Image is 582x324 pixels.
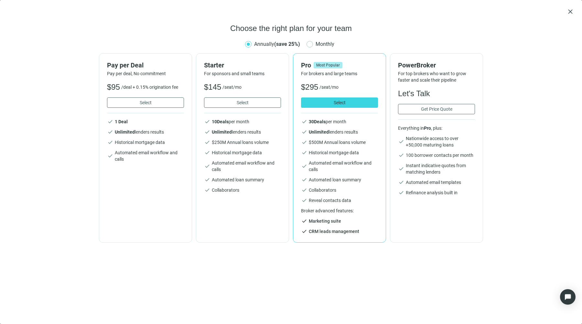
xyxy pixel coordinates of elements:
[301,177,307,183] span: check
[398,61,436,69] span: PowerBroker
[274,41,300,47] b: (save 25%)
[107,153,113,159] span: check
[398,138,404,145] span: check
[398,70,475,83] span: For top brokers who want to grow faster and scale their pipeline
[406,162,475,175] span: Instant indicative quotes from matching lenders
[398,189,404,196] span: check
[204,61,224,69] span: Starter
[406,152,473,158] span: 100 borrower contacts per month
[398,166,404,172] span: check
[566,8,574,15] button: close
[309,129,329,135] b: Unlimited
[107,139,113,146] span: check
[222,84,242,90] span: /seat/mo
[115,149,184,162] span: Automated email workflow and calls
[204,187,210,193] span: check
[406,189,458,196] span: Refinance analysis built in
[212,149,262,156] span: Historical mortgage data
[254,41,300,47] span: Annually
[212,119,249,124] span: per month
[301,187,307,193] span: check
[115,129,135,135] b: Unlimited
[107,61,144,69] span: Pay per Deal
[230,23,352,34] span: Choose the right plan for your team
[309,119,346,124] span: per month
[107,82,120,92] span: $95
[301,163,307,169] span: check
[560,289,576,305] div: Open Intercom Messenger
[398,88,430,99] span: Let's Talk
[204,82,221,92] span: $145
[301,228,307,235] span: check
[107,118,113,125] span: check
[107,70,184,77] span: Pay per deal, No commitment
[301,61,311,69] span: Pro
[424,126,431,131] b: Pro
[406,179,461,186] span: Automated email templates
[140,100,152,105] span: Select
[301,82,318,92] span: $295
[334,100,346,105] span: Select
[204,139,210,146] span: check
[204,149,210,156] span: check
[319,84,339,90] span: /seat/mo
[237,100,249,105] span: Select
[309,129,358,135] span: lenders results
[314,62,342,68] span: Most Popular
[115,139,165,146] span: Historical mortgage data
[301,197,307,204] span: check
[204,163,210,169] span: check
[204,118,210,125] span: check
[301,149,307,156] span: check
[204,177,210,183] span: check
[301,139,307,146] span: check
[398,104,475,114] button: Get Price Quote
[313,40,337,48] span: Monthly
[406,135,475,148] span: Nationwide access to over +50,000 maturing loans
[107,129,113,135] span: check
[212,119,229,124] b: 10 Deals
[309,197,351,204] span: Reveal contacts data
[309,140,366,145] span: $ 500 M Annual loans volume
[301,70,378,77] span: For brokers and large teams
[212,160,281,173] span: Automated email workflow and calls
[212,129,232,135] b: Unlimited
[204,70,281,77] span: For sponsors and small teams
[204,129,210,135] span: check
[309,228,359,235] span: CRM leads management
[398,179,404,186] span: check
[204,97,281,108] button: Select
[301,118,307,125] span: check
[309,177,361,183] span: Automated loan summary
[398,152,404,158] span: check
[309,218,341,224] span: Marketing suite
[301,208,378,214] span: Broker advanced features:
[212,129,261,135] span: lenders results
[301,218,307,224] span: check
[212,140,269,145] span: $ 250 M Annual loans volume
[309,160,378,173] span: Automated email workflow and calls
[309,119,326,124] b: 30 Deals
[309,187,336,193] span: Collaborators
[115,119,128,124] b: 1 Deal
[115,129,164,135] span: lenders results
[309,149,359,156] span: Historical mortgage data
[398,125,475,131] span: Everything in , plus:
[212,187,239,193] span: Collaborators
[421,106,452,112] span: Get Price Quote
[301,129,307,135] span: check
[212,177,264,183] span: Automated loan summary
[107,97,184,108] button: Select
[301,97,378,108] button: Select
[121,84,178,90] span: /deal + 0.15% origination fee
